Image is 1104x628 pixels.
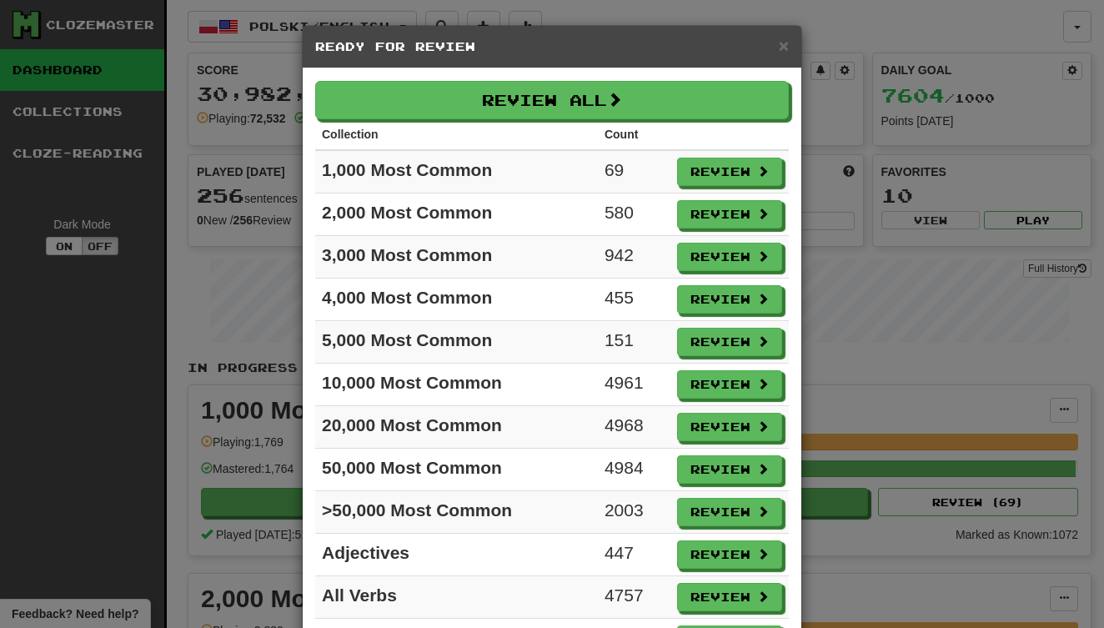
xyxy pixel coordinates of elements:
[598,119,670,150] th: Count
[598,491,670,534] td: 2003
[677,328,782,356] button: Review
[598,150,670,193] td: 69
[677,583,782,611] button: Review
[315,576,598,619] td: All Verbs
[315,150,598,193] td: 1,000 Most Common
[315,236,598,279] td: 3,000 Most Common
[315,279,598,321] td: 4,000 Most Common
[677,158,782,186] button: Review
[779,37,789,54] button: Close
[598,193,670,236] td: 580
[598,406,670,449] td: 4968
[315,119,598,150] th: Collection
[598,236,670,279] td: 942
[598,279,670,321] td: 455
[677,370,782,399] button: Review
[598,449,670,491] td: 4984
[677,540,782,569] button: Review
[315,38,789,55] h5: Ready for Review
[315,406,598,449] td: 20,000 Most Common
[598,364,670,406] td: 4961
[315,364,598,406] td: 10,000 Most Common
[598,576,670,619] td: 4757
[315,193,598,236] td: 2,000 Most Common
[315,491,598,534] td: >50,000 Most Common
[598,321,670,364] td: 151
[677,413,782,441] button: Review
[779,36,789,55] span: ×
[677,243,782,271] button: Review
[315,534,598,576] td: Adjectives
[677,285,782,314] button: Review
[677,498,782,526] button: Review
[677,200,782,229] button: Review
[315,81,789,119] button: Review All
[315,449,598,491] td: 50,000 Most Common
[598,534,670,576] td: 447
[315,321,598,364] td: 5,000 Most Common
[677,455,782,484] button: Review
